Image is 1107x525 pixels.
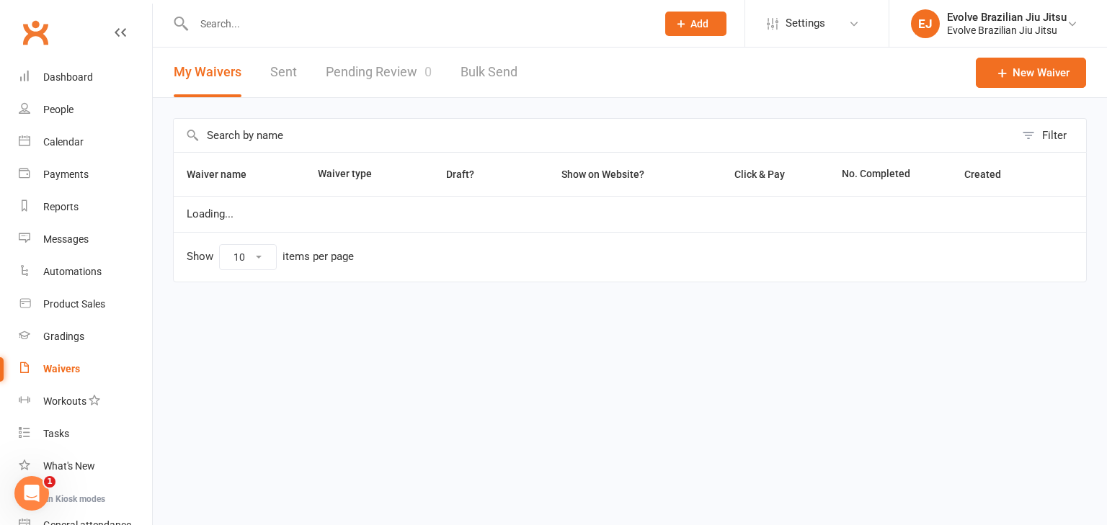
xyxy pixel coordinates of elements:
span: 0 [424,64,432,79]
div: Messages [43,233,89,245]
div: People [43,104,74,115]
div: Calendar [43,136,84,148]
button: Click & Pay [721,166,801,183]
button: Draft? [433,166,490,183]
div: Reports [43,201,79,212]
button: My Waivers [174,48,241,97]
a: Tasks [19,418,152,450]
a: Automations [19,256,152,288]
a: Product Sales [19,288,152,320]
span: Show on Website? [561,169,644,180]
div: Product Sales [43,298,105,310]
button: Add [665,12,726,36]
div: Tasks [43,428,69,439]
button: Created [964,166,1017,183]
a: Workouts [19,385,152,418]
a: Messages [19,223,152,256]
th: Waiver type [305,153,408,196]
button: Waiver name [187,166,262,183]
a: Dashboard [19,61,152,94]
a: New Waiver [976,58,1086,88]
input: Search... [190,14,646,34]
div: Evolve Brazilian Jiu Jitsu [947,24,1067,37]
span: 1 [44,476,55,488]
div: Automations [43,266,102,277]
a: Pending Review0 [326,48,432,97]
a: People [19,94,152,126]
a: What's New [19,450,152,483]
button: Show on Website? [548,166,660,183]
div: Evolve Brazilian Jiu Jitsu [947,11,1067,24]
div: Waivers [43,363,80,374]
div: What's New [43,460,95,472]
a: Calendar [19,126,152,158]
a: Bulk Send [461,48,517,97]
div: Payments [43,169,89,180]
button: Filter [1015,119,1086,152]
a: Waivers [19,353,152,385]
td: Loading... [174,196,1086,232]
div: Gradings [43,331,84,342]
span: Settings [786,7,825,40]
span: Click & Pay [734,169,785,180]
a: Gradings [19,320,152,353]
div: Filter [1042,127,1067,144]
th: No. Completed [829,153,951,196]
div: EJ [911,9,940,38]
div: Dashboard [43,71,93,83]
input: Search by name [174,119,1015,152]
span: Add [690,18,708,30]
div: items per page [283,251,354,263]
a: Reports [19,191,152,223]
span: Draft? [446,169,474,180]
div: Show [187,244,354,270]
div: Workouts [43,395,86,407]
span: Created [964,169,1017,180]
span: Waiver name [187,169,262,180]
a: Sent [270,48,297,97]
a: Payments [19,158,152,191]
a: Clubworx [17,14,53,50]
iframe: Intercom live chat [14,476,49,511]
